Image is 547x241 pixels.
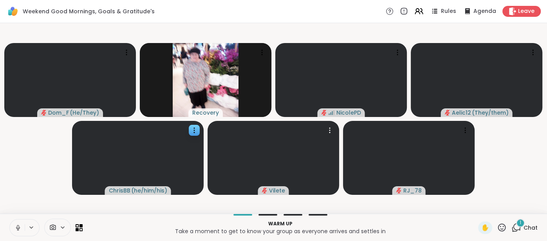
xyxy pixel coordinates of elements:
span: ( he/him/his ) [131,187,167,194]
span: Dom_F [48,109,69,117]
span: audio-muted [41,110,47,115]
span: 1 [520,219,521,226]
span: Leave [518,7,534,15]
span: audio-muted [262,188,267,193]
span: audio-muted [396,188,402,193]
p: Take a moment to get to know your group as everyone arrives and settles in [87,227,473,235]
span: Weekend Good Mornings, Goals & Gratitude's [23,7,155,15]
span: Aelic12 [452,109,471,117]
span: ✋ [481,223,489,232]
span: RJ_78 [403,187,422,194]
span: audio-muted [321,110,327,115]
span: audio-muted [445,110,450,115]
p: Warm up [87,220,473,227]
span: Chat [524,224,538,232]
span: Vilete [269,187,285,194]
span: Rules [441,7,456,15]
span: NicolePD [336,109,361,117]
span: ( They/them ) [472,109,509,117]
span: Agenda [473,7,496,15]
span: ChrisBB [109,187,130,194]
span: ( He/They ) [70,109,99,117]
span: Recovery [192,109,219,117]
img: Recovery [173,43,238,117]
img: ShareWell Logomark [6,5,20,18]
